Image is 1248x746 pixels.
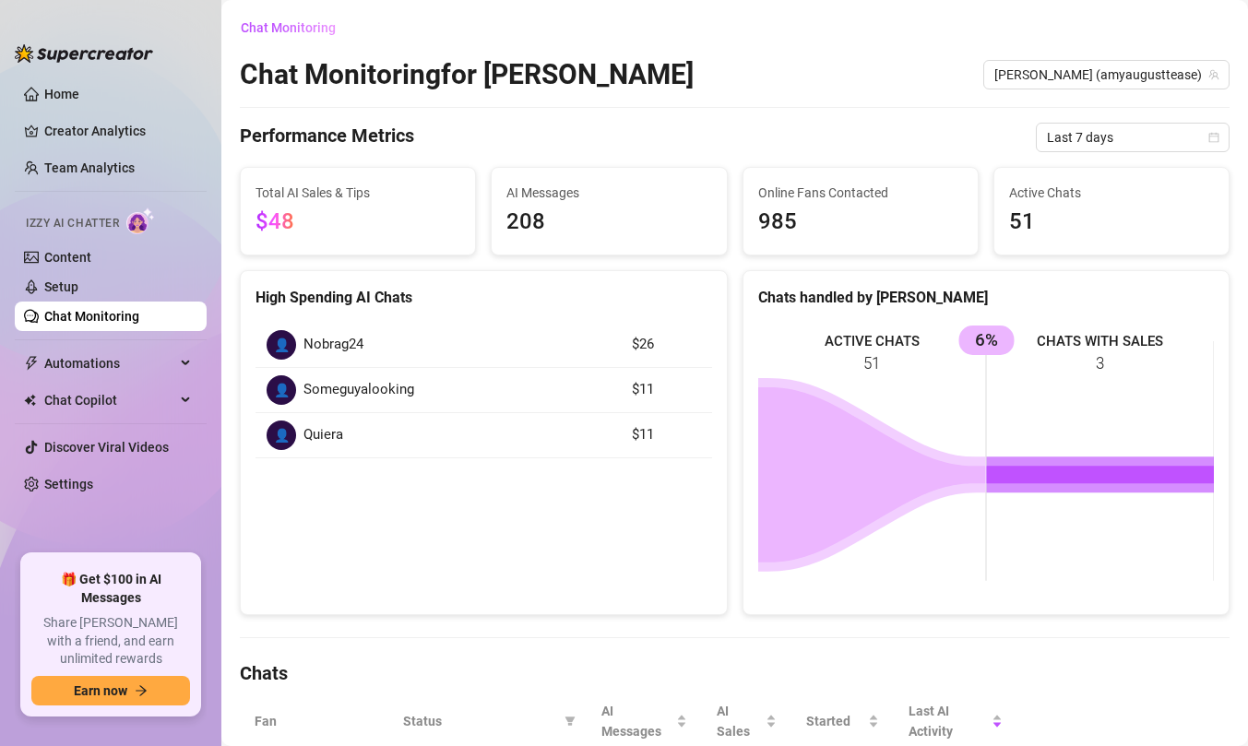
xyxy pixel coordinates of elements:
span: 🎁 Get $100 in AI Messages [31,571,190,607]
span: AI Messages [506,183,711,203]
span: 985 [758,205,963,240]
span: Someguyalooking [303,379,414,401]
span: Automations [44,349,175,378]
span: Earn now [74,683,127,698]
span: Online Fans Contacted [758,183,963,203]
span: Active Chats [1009,183,1214,203]
span: Last AI Activity [909,701,988,741]
span: AI Messages [601,701,673,741]
span: Last 7 days [1047,124,1218,151]
h2: Chat Monitoring for [PERSON_NAME] [240,57,694,92]
span: Nobrag24 [303,334,363,356]
span: 208 [506,205,711,240]
div: 👤 [267,420,296,450]
span: arrow-right [135,684,148,697]
span: thunderbolt [24,356,39,371]
span: filter [561,707,579,735]
article: $11 [632,379,701,401]
span: 51 [1009,205,1214,240]
div: High Spending AI Chats [256,286,712,309]
span: team [1208,69,1219,80]
a: Settings [44,477,93,491]
span: calendar [1208,132,1219,143]
span: Status [403,711,557,731]
a: Discover Viral Videos [44,440,169,455]
a: Content [44,250,91,265]
span: $48 [256,208,294,234]
span: filter [565,716,576,727]
a: Creator Analytics [44,116,192,146]
span: Started [806,711,864,731]
span: Chat Copilot [44,385,175,415]
div: Chats handled by [PERSON_NAME] [758,286,1215,309]
button: Earn nowarrow-right [31,676,190,705]
span: Total AI Sales & Tips [256,183,460,203]
iframe: Intercom live chat [1185,683,1230,728]
article: $26 [632,334,701,356]
span: Izzy AI Chatter [26,215,119,232]
button: Chat Monitoring [240,13,351,42]
span: Share [PERSON_NAME] with a friend, and earn unlimited rewards [31,614,190,669]
a: Team Analytics [44,160,135,175]
img: Chat Copilot [24,394,36,407]
span: Chat Monitoring [241,20,336,35]
div: 👤 [267,330,296,360]
a: Chat Monitoring [44,309,139,324]
h4: Performance Metrics [240,123,414,152]
img: logo-BBDzfeDw.svg [15,44,153,63]
article: $11 [632,424,701,446]
h4: Chats [240,660,1230,686]
img: AI Chatter [126,207,155,234]
span: Quiera [303,424,343,446]
span: AI Sales [717,701,762,741]
div: 👤 [267,375,296,405]
span: Amy (amyaugusttease) [994,61,1218,89]
a: Home [44,87,79,101]
a: Setup [44,279,78,294]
